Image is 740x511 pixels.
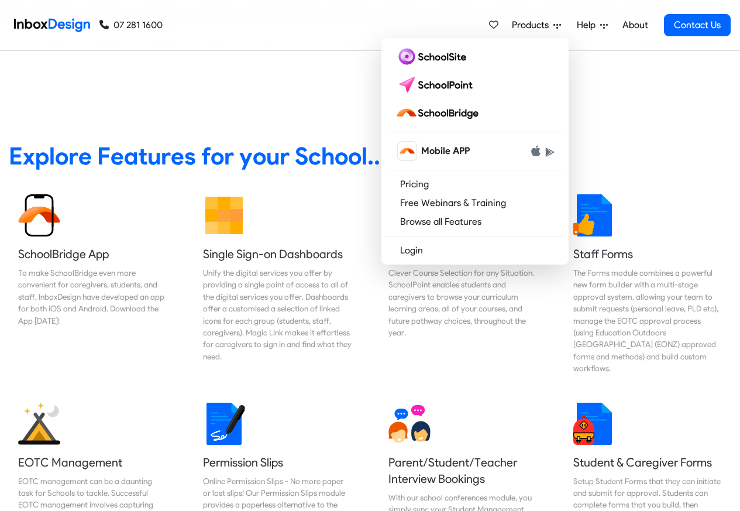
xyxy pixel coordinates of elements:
[388,454,537,487] h5: Parent/Student/Teacher Interview Bookings
[9,185,176,384] a: SchoolBridge App To make SchoolBridge even more convenient for caregivers, students, and staff, I...
[577,18,600,32] span: Help
[395,104,483,122] img: schoolbridge logo
[507,13,566,37] a: Products
[386,212,564,231] a: Browse all Features
[203,403,245,445] img: 2022_01_18_icon_signature.svg
[18,246,167,262] h5: SchoolBridge App
[9,141,731,171] heading: Explore Features for your School...
[573,267,722,375] div: The Forms module combines a powerful new form builder with a multi-stage approval system, allowin...
[398,142,417,160] img: schoolbridge icon
[18,267,167,327] div: To make SchoolBridge even more convenient for caregivers, students, and staff, InboxDesign have d...
[395,76,478,94] img: schoolpoint logo
[573,403,615,445] img: 2022_01_13_icon_student_form.svg
[379,185,546,384] a: Course Selection Clever Course Selection for any Situation. SchoolPoint enables students and care...
[386,194,564,212] a: Free Webinars & Training
[388,267,537,338] div: Clever Course Selection for any Situation. SchoolPoint enables students and caregivers to browse ...
[381,38,569,265] div: Products
[572,13,612,37] a: Help
[203,454,352,471] h5: Permission Slips
[386,175,564,194] a: Pricing
[99,18,163,32] a: 07 281 1600
[203,246,352,262] h5: Single Sign-on Dashboards
[18,194,60,236] img: 2022_01_13_icon_sb_app.svg
[619,13,651,37] a: About
[564,185,731,384] a: Staff Forms The Forms module combines a powerful new form builder with a multi-stage approval sys...
[18,454,167,471] h5: EOTC Management
[18,403,60,445] img: 2022_01_25_icon_eonz.svg
[573,246,722,262] h5: Staff Forms
[664,14,731,36] a: Contact Us
[573,454,722,471] h5: Student & Caregiver Forms
[203,194,245,236] img: 2022_01_13_icon_grid.svg
[194,185,361,384] a: Single Sign-on Dashboards Unify the digital services you offer by providing a single point of acc...
[573,194,615,236] img: 2022_01_13_icon_thumbsup.svg
[388,403,431,445] img: 2022_01_13_icon_conversation.svg
[386,241,564,260] a: Login
[421,144,470,158] span: Mobile APP
[395,47,471,66] img: schoolsite logo
[203,267,352,362] div: Unify the digital services you offer by providing a single point of access to all of the digital ...
[386,137,564,165] a: schoolbridge icon Mobile APP
[512,18,553,32] span: Products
